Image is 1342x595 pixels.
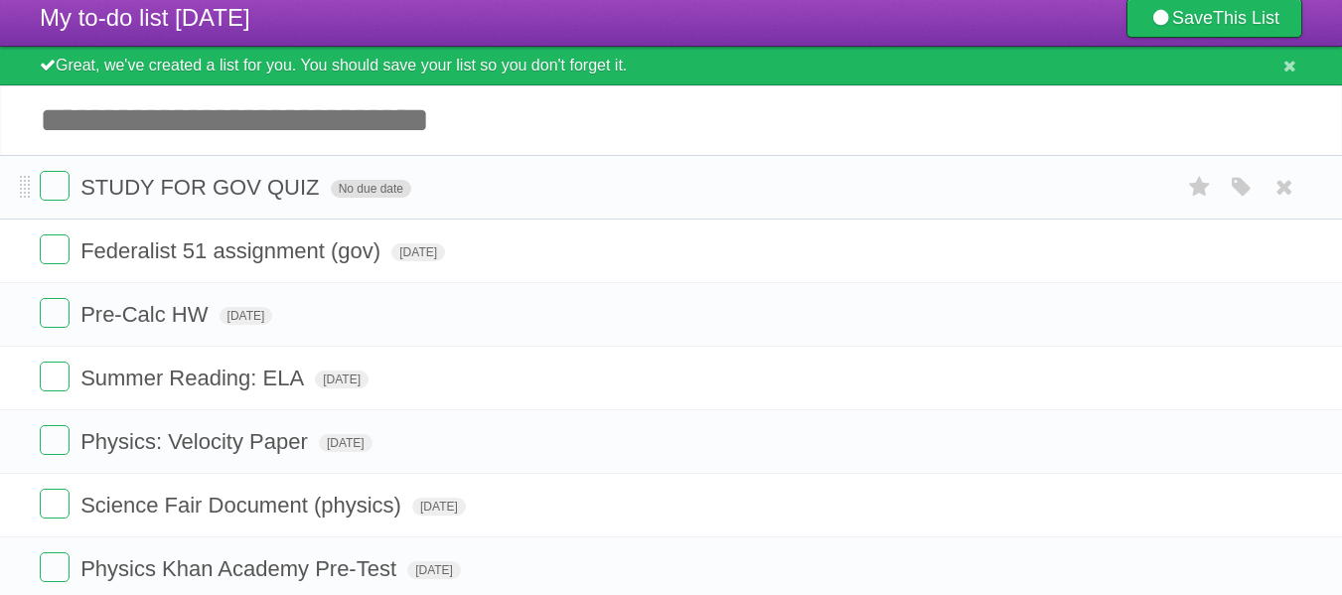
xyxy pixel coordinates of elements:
span: Pre-Calc HW [80,302,213,327]
label: Done [40,552,70,582]
span: My to-do list [DATE] [40,4,250,31]
label: Done [40,234,70,264]
span: [DATE] [412,498,466,516]
span: Summer Reading: ELA [80,366,309,390]
span: Physics: Velocity Paper [80,429,313,454]
span: STUDY FOR GOV QUIZ [80,175,324,200]
label: Star task [1181,171,1219,204]
b: This List [1213,8,1279,28]
span: Physics Khan Academy Pre-Test [80,556,401,581]
span: No due date [331,180,411,198]
span: [DATE] [319,434,373,452]
label: Done [40,489,70,519]
span: [DATE] [315,371,369,388]
span: [DATE] [220,307,273,325]
label: Done [40,425,70,455]
span: [DATE] [407,561,461,579]
span: Federalist 51 assignment (gov) [80,238,385,263]
label: Done [40,171,70,201]
label: Done [40,298,70,328]
label: Done [40,362,70,391]
span: [DATE] [391,243,445,261]
span: Science Fair Document (physics) [80,493,406,518]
